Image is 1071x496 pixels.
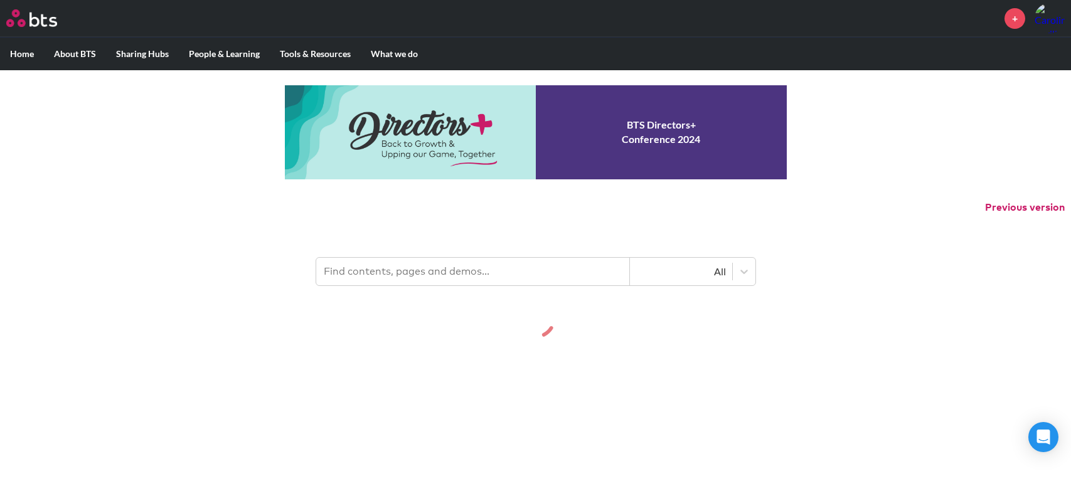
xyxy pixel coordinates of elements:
[285,85,787,179] a: Conference 2024
[44,38,106,70] label: About BTS
[1035,3,1065,33] a: Profile
[1035,3,1065,33] img: Carolina Sevilla
[985,201,1065,214] button: Previous version
[106,38,179,70] label: Sharing Hubs
[6,9,57,27] img: BTS Logo
[1004,8,1025,29] a: +
[1028,422,1058,452] div: Open Intercom Messenger
[179,38,270,70] label: People & Learning
[270,38,361,70] label: Tools & Resources
[316,258,630,285] input: Find contents, pages and demos...
[361,38,428,70] label: What we do
[636,265,726,278] div: All
[6,9,80,27] a: Go home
